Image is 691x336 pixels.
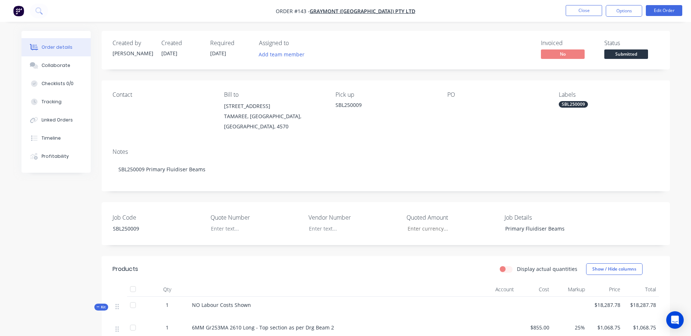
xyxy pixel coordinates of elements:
[21,147,91,165] button: Profitability
[42,99,62,105] div: Tracking
[166,301,169,309] span: 1
[276,8,310,15] span: Order #143 -
[520,324,550,331] span: $855.00
[606,5,642,17] button: Options
[224,111,324,132] div: TAMAREE, [GEOGRAPHIC_DATA], [GEOGRAPHIC_DATA], 4570
[255,49,308,59] button: Add team member
[113,265,138,273] div: Products
[210,50,226,57] span: [DATE]
[42,44,72,51] div: Order details
[626,324,656,331] span: $1,068.75
[401,223,498,234] input: Enter currency...
[591,301,621,309] span: $18,287.78
[145,282,189,297] div: Qty
[161,40,201,47] div: Created
[21,129,91,147] button: Timeline
[335,101,435,109] div: SBL250009
[21,75,91,93] button: Checklists 0/0
[42,135,61,141] div: Timeline
[113,213,204,222] label: Job Code
[541,40,596,47] div: Invoiced
[604,49,648,60] button: Submitted
[192,324,334,331] span: 6MM Gr253MA 2610 Long - Top section as per Drg Beam 2
[113,158,659,180] div: SBL250009 Primary Fluidiser Beams
[21,93,91,111] button: Tracking
[604,40,659,47] div: Status
[310,8,415,15] a: Graymont ([GEOGRAPHIC_DATA]) Pty Ltd
[623,282,659,297] div: Total
[21,111,91,129] button: Linked Orders
[107,223,198,234] div: SBL250009
[517,265,577,273] label: Display actual quantities
[42,153,69,160] div: Profitability
[335,91,435,98] div: Pick up
[166,324,169,331] span: 1
[192,301,251,308] span: NO Labour Costs Shown
[211,213,302,222] label: Quote Number
[447,91,547,98] div: PO
[13,5,24,16] img: Factory
[588,282,624,297] div: Price
[113,148,659,155] div: Notes
[541,49,585,59] span: No
[94,304,108,311] div: Kit
[646,5,682,16] button: Edit Order
[591,324,621,331] span: $1,068.75
[517,282,553,297] div: Cost
[224,101,324,132] div: [STREET_ADDRESS]TAMAREE, [GEOGRAPHIC_DATA], [GEOGRAPHIC_DATA], 4570
[42,80,74,87] div: Checklists 0/0
[604,49,648,59] span: Submitted
[566,5,602,16] button: Close
[504,213,596,222] label: Job Details
[552,282,588,297] div: Markup
[42,117,73,123] div: Linked Orders
[210,40,250,47] div: Required
[309,213,400,222] label: Vendor Number
[224,101,324,111] div: [STREET_ADDRESS]
[113,91,212,98] div: Contact
[626,301,656,309] span: $18,287.78
[586,263,643,275] button: Show / Hide columns
[559,91,659,98] div: Labels
[224,91,324,98] div: Bill to
[161,50,177,57] span: [DATE]
[21,56,91,75] button: Collaborate
[97,304,106,310] span: Kit
[559,101,588,108] div: SBL250009
[113,40,153,47] div: Created by
[499,223,590,234] div: Primary Fluidiser Beams
[21,38,91,56] button: Order details
[42,62,70,69] div: Collaborate
[407,213,498,222] label: Quoted Amount
[113,49,153,57] div: [PERSON_NAME]
[555,324,585,331] span: 25%
[259,49,309,59] button: Add team member
[259,40,332,47] div: Assigned to
[666,311,684,329] div: Open Intercom Messenger
[444,282,517,297] div: Account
